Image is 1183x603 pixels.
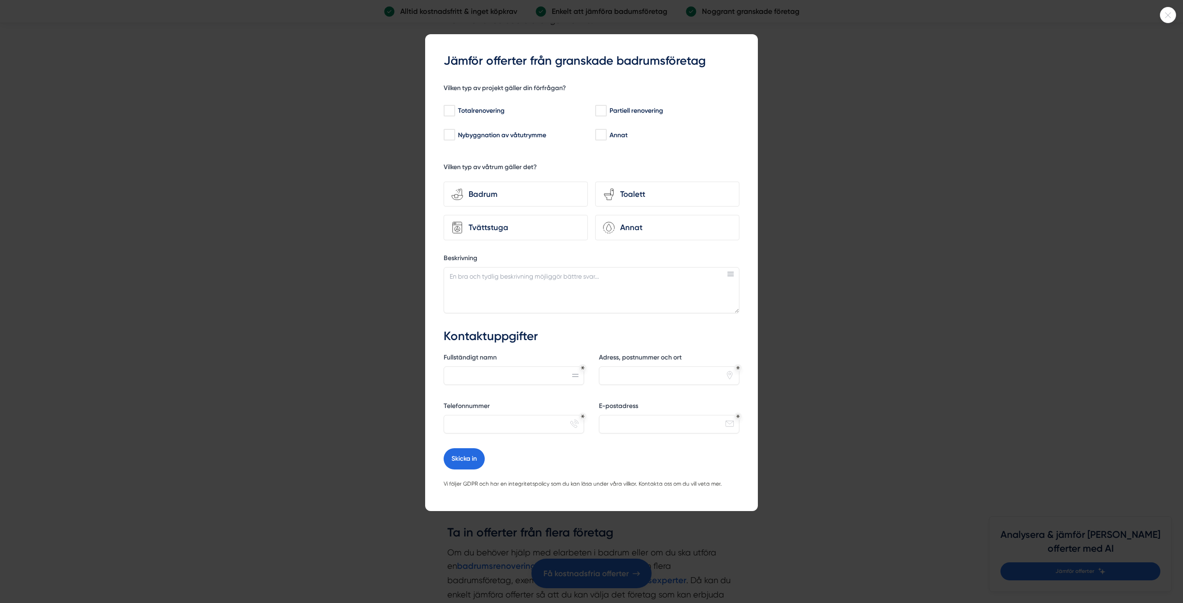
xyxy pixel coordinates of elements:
[444,106,454,116] input: Totalrenovering
[444,53,739,69] h3: Jämför offerter från granskade badrumsföretag
[444,402,584,413] label: Telefonnummer
[599,402,739,413] label: E-postadress
[444,254,739,265] label: Beskrivning
[736,366,740,370] div: Obligatoriskt
[595,130,606,140] input: Annat
[581,414,585,418] div: Obligatoriskt
[444,130,454,140] input: Nybyggnation av våtutrymme
[444,163,537,174] h5: Vilken typ av våtrum gäller det?
[581,366,585,370] div: Obligatoriskt
[444,448,485,469] button: Skicka in
[599,353,739,365] label: Adress, postnummer och ort
[736,414,740,418] div: Obligatoriskt
[444,353,584,365] label: Fullständigt namn
[595,106,606,116] input: Partiell renovering
[444,84,566,95] h5: Vilken typ av projekt gäller din förfrågan?
[444,480,739,489] p: Vi följer GDPR och har en integritetspolicy som du kan läsa under våra villkor. Kontakta oss om d...
[444,328,739,345] h3: Kontaktuppgifter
